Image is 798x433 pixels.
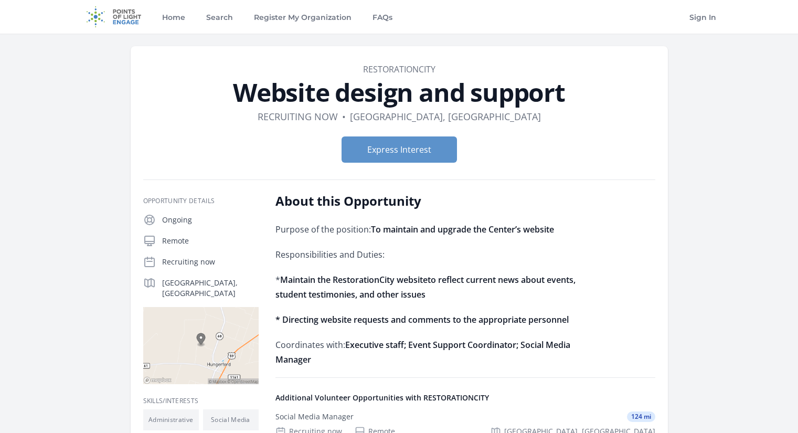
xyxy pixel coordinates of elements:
[143,307,259,384] img: Map
[275,314,569,325] strong: * Directing website requests and comments to the appropriate personnel
[275,249,385,260] span: Responsibilities and Duties:
[162,278,259,299] p: [GEOGRAPHIC_DATA], [GEOGRAPHIC_DATA]
[275,339,570,365] strong: Executive staff; Event Support Coordinator; Social Media Manager
[371,224,554,235] strong: To maintain and upgrade the Center’s website
[143,397,259,405] h3: Skills/Interests
[275,193,582,209] h2: About this Opportunity
[350,109,541,124] dd: [GEOGRAPHIC_DATA], [GEOGRAPHIC_DATA]
[275,224,371,235] span: Purpose of the position:
[162,257,259,267] p: Recruiting now
[275,393,655,403] h4: Additional Volunteer Opportunities with RESTORATIONCITY
[275,411,354,422] div: Social Media Manager
[280,274,428,286] strong: Maintain the RestorationCity website
[342,109,346,124] div: •
[162,215,259,225] p: Ongoing
[203,409,259,430] li: Social Media
[143,409,199,430] li: Administrative
[627,411,655,422] span: 124 mi
[363,64,435,75] a: RESTORATIONCITY
[258,109,338,124] dd: Recruiting now
[342,136,457,163] button: Express Interest
[162,236,259,246] p: Remote
[143,80,655,105] h1: Website design and support
[275,339,345,351] span: Coordinates with:
[143,197,259,205] h3: Opportunity Details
